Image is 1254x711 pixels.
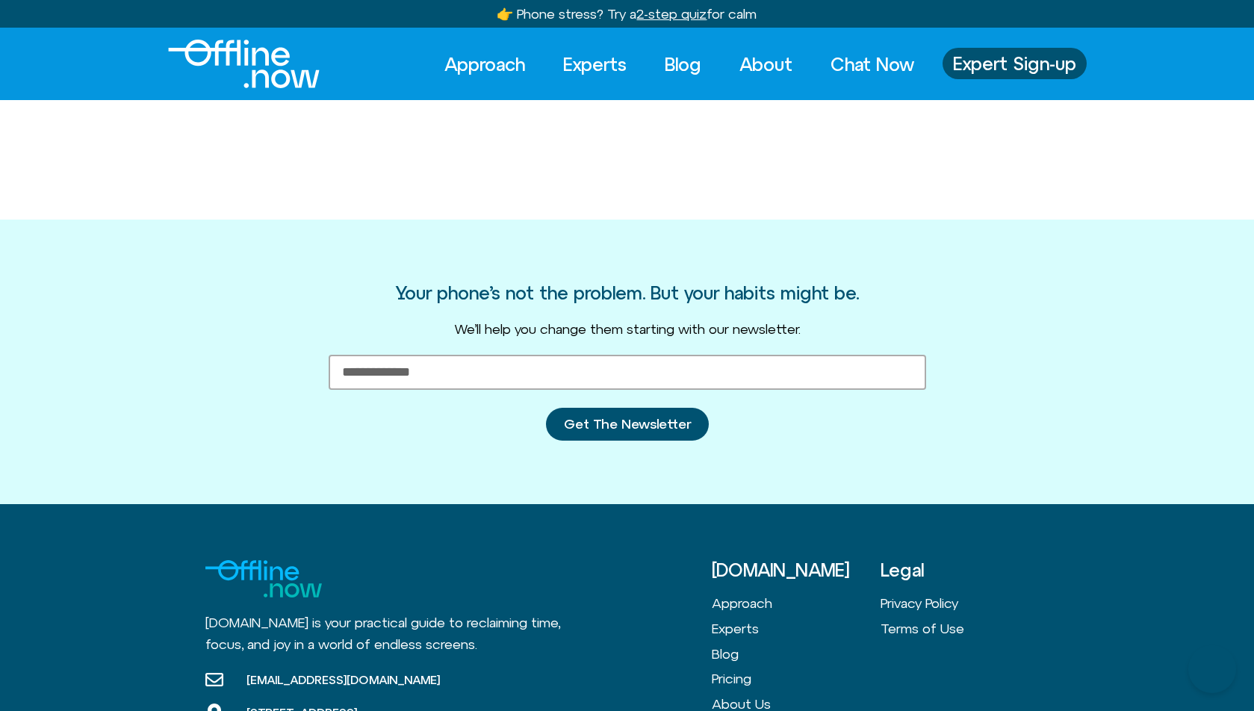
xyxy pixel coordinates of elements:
nav: Menu [881,591,1049,641]
span: We’ll help you change them starting with our newsletter. [454,321,801,337]
a: Experts [712,616,881,642]
a: Approach [712,591,881,616]
a: Blog [712,642,881,667]
iframe: Botpress [1188,645,1236,693]
a: Experts [550,48,640,81]
u: 2-step quiz [636,6,707,22]
a: [EMAIL_ADDRESS][DOMAIN_NAME] [205,671,440,689]
a: 👉 Phone stress? Try a2-step quizfor calm [497,6,757,22]
a: Chat Now [817,48,928,81]
a: About [726,48,806,81]
form: New Form [329,355,926,459]
img: Logo for Offline.now with the text "Offline" in blue and "Now" in Green. [205,560,322,597]
a: Expert Sign-up [943,48,1087,79]
span: Expert Sign-up [953,54,1076,73]
a: Approach [431,48,538,81]
h3: Your phone’s not the problem. But your habits might be. [396,283,859,302]
button: Get The Newsletter [546,408,709,441]
span: [DOMAIN_NAME] is your practical guide to reclaiming time, focus, and joy in a world of endless sc... [205,615,560,652]
span: [EMAIL_ADDRESS][DOMAIN_NAME] [243,672,440,687]
img: Offline.Now logo in white. Text of the words offline.now with a line going through the "O" [168,40,320,88]
a: Pricing [712,666,881,692]
nav: Menu [431,48,928,81]
span: Get The Newsletter [564,417,691,432]
div: Logo [168,40,294,88]
h3: [DOMAIN_NAME] [712,560,881,580]
a: Privacy Policy [881,591,1049,616]
a: Terms of Use [881,616,1049,642]
h3: Legal [881,560,1049,580]
a: Blog [651,48,715,81]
